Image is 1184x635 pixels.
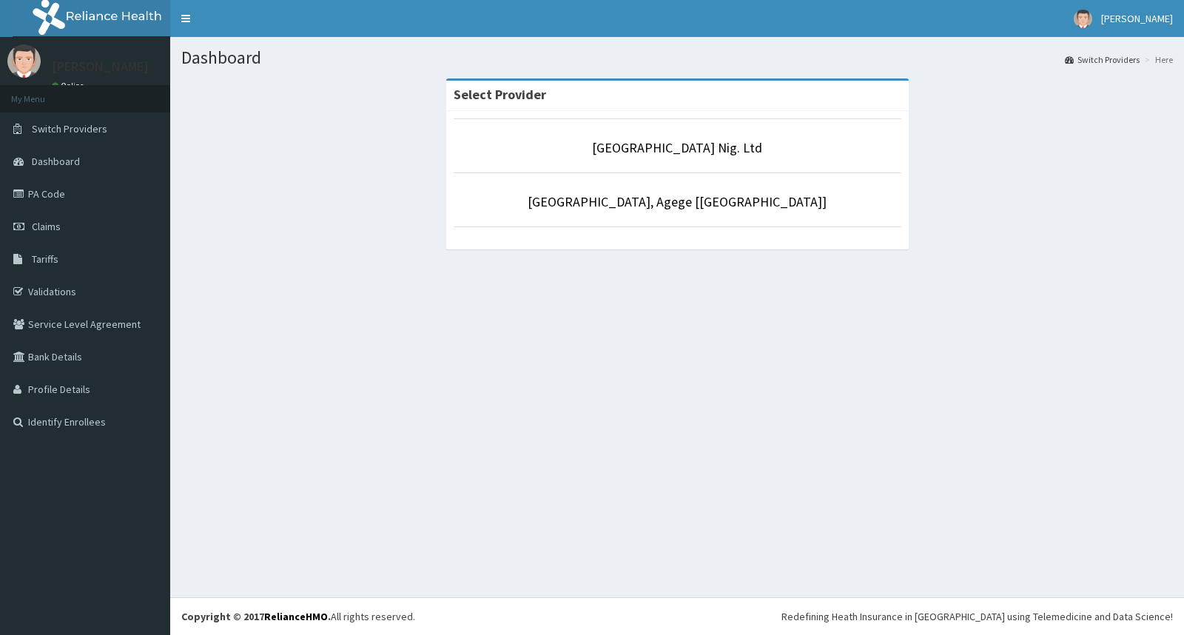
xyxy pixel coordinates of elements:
[52,60,149,73] p: [PERSON_NAME]
[32,122,107,135] span: Switch Providers
[1141,53,1173,66] li: Here
[32,220,61,233] span: Claims
[170,597,1184,635] footer: All rights reserved.
[781,609,1173,624] div: Redefining Heath Insurance in [GEOGRAPHIC_DATA] using Telemedicine and Data Science!
[32,252,58,266] span: Tariffs
[264,610,328,623] a: RelianceHMO
[1101,12,1173,25] span: [PERSON_NAME]
[592,139,762,156] a: [GEOGRAPHIC_DATA] Nig. Ltd
[454,86,546,103] strong: Select Provider
[528,193,827,210] a: [GEOGRAPHIC_DATA], Agege [[GEOGRAPHIC_DATA]]
[7,44,41,78] img: User Image
[1065,53,1140,66] a: Switch Providers
[1074,10,1092,28] img: User Image
[181,48,1173,67] h1: Dashboard
[32,155,80,168] span: Dashboard
[181,610,331,623] strong: Copyright © 2017 .
[52,81,87,91] a: Online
